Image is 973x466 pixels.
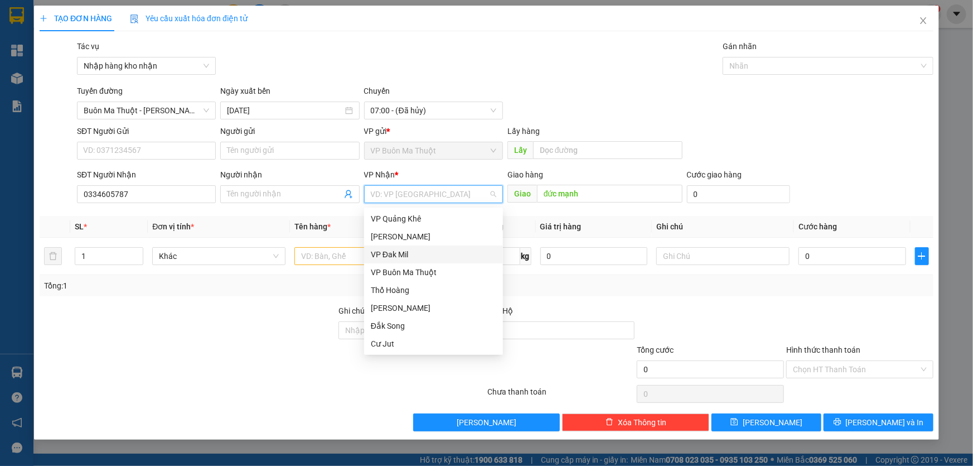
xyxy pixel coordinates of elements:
span: TẠO ĐƠN HÀNG [40,14,112,23]
span: Buôn Ma Thuột - Đak Mil [84,102,209,119]
input: Ghi Chú [656,247,790,265]
input: Dọc đường [533,141,682,159]
div: Người nhận [220,169,359,181]
span: [PERSON_NAME] [457,416,516,429]
span: Giá trị hàng [540,222,582,231]
div: VP Đak Mil [371,248,496,261]
input: Ghi chú đơn hàng [338,321,486,339]
span: printer [834,418,841,427]
div: Đắk Song [364,317,503,335]
span: Lấy [507,141,533,159]
label: Hình thức thanh toán [786,345,860,354]
button: printer[PERSON_NAME] và In [824,414,933,431]
div: [PERSON_NAME] [371,230,496,243]
span: Khác [159,248,279,265]
div: Đắk Song [371,320,496,332]
span: [PERSON_NAME] [743,416,802,429]
div: SĐT Người Nhận [77,169,216,181]
span: plus [40,15,47,22]
label: Ghi chú đơn hàng [338,306,400,315]
span: Đơn vị tính [152,222,194,231]
label: Tác vụ [77,42,99,51]
span: Yêu cầu xuất hóa đơn điện tử [130,14,248,23]
img: icon [130,15,139,23]
div: VP gửi [364,125,503,137]
button: [PERSON_NAME] [413,414,560,431]
div: VP Quảng Khê [371,213,496,225]
button: plus [915,247,929,265]
div: VP Buôn Ma Thuột [371,266,496,278]
span: close [919,16,928,25]
span: user-add [344,190,353,199]
span: Cước hàng [798,222,837,231]
div: VP Quảng Khê [364,210,503,228]
div: Chuyến [364,85,503,102]
div: VP Buôn Ma Thuột [364,263,503,281]
th: Ghi chú [652,216,794,238]
input: Dọc đường [537,185,682,203]
div: Tổng: 1 [44,280,376,292]
span: Nhập hàng kho nhận [84,57,209,74]
span: Xóa Thông tin [618,416,666,429]
div: Tuyến đường [77,85,216,102]
button: Close [908,6,939,37]
div: SĐT Người Gửi [77,125,216,137]
span: Tổng cước [637,345,674,354]
span: kg [520,247,531,265]
span: plus [916,252,928,261]
span: save [730,418,738,427]
button: save[PERSON_NAME] [711,414,821,431]
button: delete [44,247,62,265]
span: VP Buôn Ma Thuột [371,142,496,159]
span: Tên hàng [294,222,331,231]
input: Cước giao hàng [687,185,790,203]
label: Cước giao hàng [687,170,742,179]
span: delete [606,418,613,427]
div: Thổ Hoàng [364,281,503,299]
div: Cư Jut [364,335,503,353]
span: Lấy hàng [507,127,540,136]
div: VP Đak Mil [364,246,503,263]
button: deleteXóa Thông tin [562,414,709,431]
input: 0 [540,247,648,265]
input: 11/10/2025 [227,104,342,117]
div: Người gửi [220,125,359,137]
label: Gán nhãn [723,42,757,51]
div: Gia Nghĩa [364,228,503,246]
div: Cư Jut [371,338,496,350]
div: [PERSON_NAME] [371,302,496,314]
span: 07:00 - (Đã hủy) [371,102,496,119]
span: Giao hàng [507,170,543,179]
span: VP Nhận [364,170,395,179]
div: Chưa thanh toán [487,386,636,405]
div: Ngày xuất bến [220,85,359,102]
input: VD: Bàn, Ghế [294,247,428,265]
span: Giao [507,185,537,203]
div: Thổ Hoàng [371,284,496,296]
div: Đắk Ghềnh [364,299,503,317]
span: SL [75,222,84,231]
span: [PERSON_NAME] và In [846,416,924,429]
